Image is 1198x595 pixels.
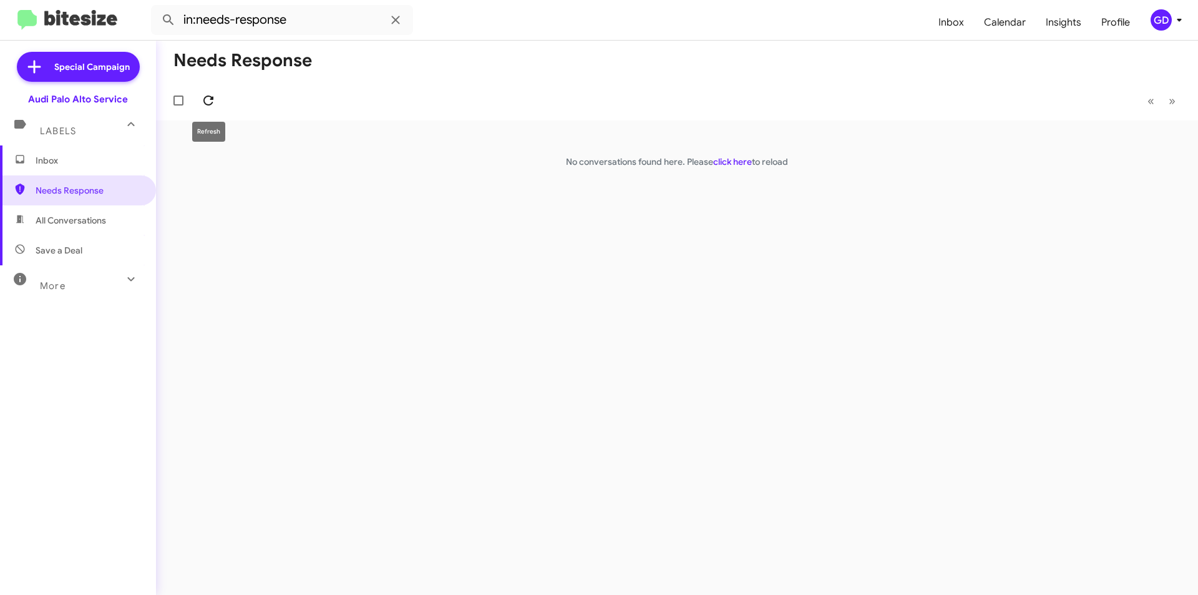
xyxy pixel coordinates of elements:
[54,61,130,73] span: Special Campaign
[1036,4,1091,41] a: Insights
[1140,9,1184,31] button: GD
[974,4,1036,41] a: Calendar
[36,184,142,197] span: Needs Response
[156,155,1198,168] p: No conversations found here. Please to reload
[36,154,142,167] span: Inbox
[151,5,413,35] input: Search
[1091,4,1140,41] a: Profile
[1147,93,1154,109] span: «
[713,156,752,167] a: click here
[36,214,106,227] span: All Conversations
[36,244,82,257] span: Save a Deal
[1161,88,1183,114] button: Next
[1141,88,1183,114] nav: Page navigation example
[28,93,128,106] div: Audi Palo Alto Service
[17,52,140,82] a: Special Campaign
[1140,88,1162,114] button: Previous
[928,4,974,41] a: Inbox
[192,122,225,142] div: Refresh
[1169,93,1176,109] span: »
[1151,9,1172,31] div: GD
[40,125,76,137] span: Labels
[173,51,312,71] h1: Needs Response
[40,280,66,292] span: More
